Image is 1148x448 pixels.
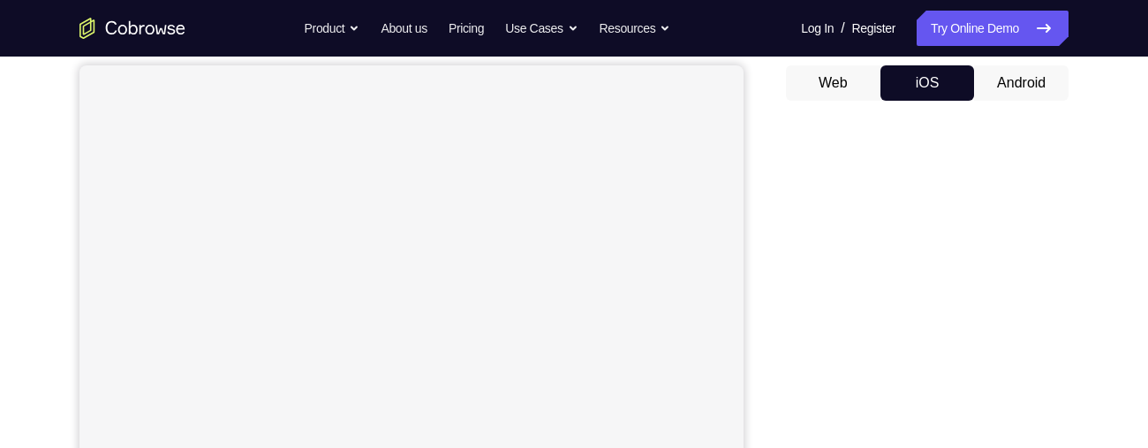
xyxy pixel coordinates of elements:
button: Web [786,65,880,101]
a: About us [381,11,427,46]
a: Register [852,11,895,46]
a: Try Online Demo [917,11,1069,46]
button: Resources [600,11,671,46]
button: Use Cases [505,11,578,46]
button: iOS [880,65,975,101]
button: Android [974,65,1069,101]
a: Log In [801,11,834,46]
span: / [841,18,844,39]
a: Go to the home page [79,18,185,39]
a: Pricing [449,11,484,46]
button: Product [305,11,360,46]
